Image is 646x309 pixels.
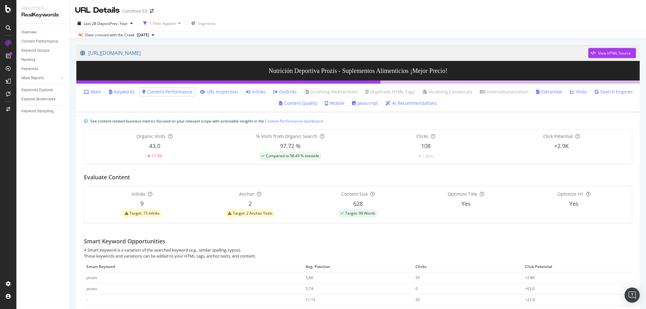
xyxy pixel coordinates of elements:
[416,133,428,139] span: Clicks
[137,133,166,139] span: Organic Visits
[461,200,471,207] span: Yes
[80,45,588,61] a: [URL][DOMAIN_NAME]
[86,264,299,270] span: Smart Keyword
[352,100,378,106] a: Javascript
[279,100,317,106] a: Content Quality
[588,48,636,58] button: View HTML Source
[75,5,120,16] div: URL Details
[448,191,477,197] span: Optimize Title
[306,275,400,281] div: 5.66
[21,38,58,45] div: Content Performance
[132,191,145,197] span: Inlinks
[306,286,400,292] div: 5.74
[325,100,344,106] a: Mobile
[86,275,97,281] div: prozis
[415,286,509,292] div: 0
[273,89,297,95] a: Outlinks
[415,297,509,303] div: 35
[569,200,578,207] span: Yes
[149,142,160,150] span: 43.0
[422,153,433,159] div: 1.88%
[225,209,275,218] div: warning label
[525,297,619,303] div: +21.0
[21,96,65,103] a: Explorer Bookmarks
[249,200,252,207] span: 2
[306,297,400,303] div: 11.15
[338,209,378,218] div: success label
[21,38,65,45] a: Content Performance
[84,238,165,245] h2: Smart Keyword Opportunities
[21,56,35,63] div: Ranking
[21,75,59,81] a: More Reports
[419,155,421,157] img: Equal
[151,153,162,159] div: 17.3%
[84,247,632,259] div: A Smart Keyword is a variation of the searched keyword (e.g., similar spelling, typos). Those key...
[365,89,415,95] a: Duplicate HTML Tags
[21,75,44,81] div: More Reports
[421,142,431,150] span: 108
[84,89,102,95] a: Main
[137,32,149,38] span: 2025 Aug. 18th
[415,275,509,281] div: 55
[122,8,147,14] div: Carrefour ES
[570,89,587,95] a: Visits
[557,191,584,197] span: Optimize H1
[21,29,37,36] div: Overview
[280,142,301,150] span: 97.72 %
[480,89,529,95] a: Internationalization
[21,108,54,115] div: Keyword Sampling
[134,31,157,39] button: [DATE]
[21,87,53,93] div: Keywords Explorer
[198,21,216,26] span: Segments
[259,152,322,160] div: success label
[85,32,134,38] div: Data crossed with the Crawl
[21,5,65,11] div: Analytics
[106,21,128,26] span: vs Prev. Year
[525,264,628,270] span: Click Potential
[246,89,266,95] a: Inlinks
[86,297,279,303] div: -
[385,100,437,106] a: AI Recommendations
[625,288,640,303] div: Open Intercom Messenger
[140,200,144,207] span: 9
[122,209,162,218] div: warning label
[595,89,633,95] a: Search Engines
[353,200,363,207] span: 628
[21,108,65,115] a: Keyword Sampling
[543,133,573,139] span: Click Potential
[200,89,238,95] a: URL Inspection
[130,211,160,215] span: Target: 15 Inlinks
[21,87,65,93] a: Keywords Explorer
[598,51,631,56] div: View HTML Source
[304,89,358,95] a: Incoming Redirections
[265,118,324,124] a: Content Performance dashboard.
[21,29,65,36] a: Overview
[142,89,192,95] a: Content Performance
[21,66,38,72] div: Keywords
[86,286,97,292] div: proxis
[525,275,619,281] div: +2.8K
[21,66,65,72] a: Keywords
[21,47,50,54] div: Keyword Groups
[189,18,218,28] button: Segments
[266,154,319,158] span: Compared to 58.49 % sitewide
[21,47,65,54] a: Keyword Groups
[84,21,106,26] span: Last 28 Days
[256,133,317,139] span: % Visits from Organic Search
[141,18,183,28] button: 1 Filter Applied
[150,9,154,13] div: arrow-right-arrow-left
[84,174,130,181] h2: Evaluate Content
[345,211,375,215] span: Target: 90 Words
[525,286,619,292] div: +63.0
[233,211,273,215] span: Target: 2 Anchor Texts
[341,191,368,197] span: Content Size
[21,56,65,63] a: Ranking
[21,96,56,103] div: Explorer Bookmarks
[90,118,324,124] div: See content-related business metrics focused on your relevant scope with actionable insights in the
[21,11,65,19] div: RealKeywords
[75,18,135,28] button: Last 28 DaysvsPrev. Year
[422,89,472,95] a: Incoming Canonicals
[415,264,519,270] span: Clicks
[306,264,409,270] span: Avg. Position
[109,89,135,95] a: Keywords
